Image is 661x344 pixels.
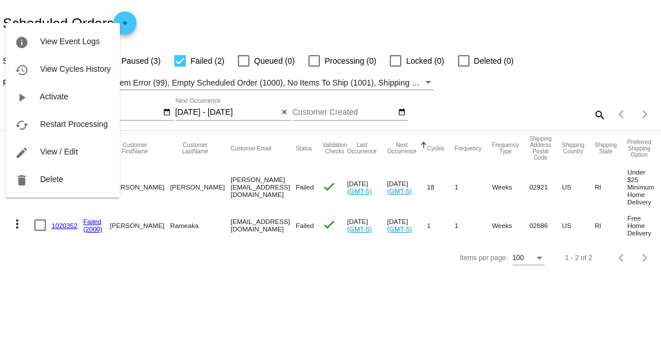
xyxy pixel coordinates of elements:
[40,119,108,129] span: Restart Processing
[40,64,111,74] span: View Cycles History
[15,173,29,187] mat-icon: delete
[15,63,29,77] mat-icon: history
[15,146,29,160] mat-icon: edit
[40,92,68,101] span: Activate
[40,37,100,46] span: View Event Logs
[15,91,29,105] mat-icon: play_arrow
[15,36,29,49] mat-icon: info
[40,175,63,184] span: Delete
[40,147,78,156] span: View / Edit
[15,118,29,132] mat-icon: cached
